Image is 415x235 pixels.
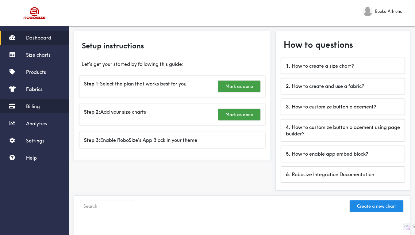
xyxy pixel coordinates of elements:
[26,69,46,75] span: Products
[279,34,407,56] div: How to questions
[26,120,47,127] span: Analytics
[286,151,290,157] b: 5 .
[281,146,405,162] div: How to enable app embed block?
[350,200,403,212] button: Create a new chart
[281,99,405,115] div: How to customize button placement?
[84,81,100,87] b: Step 1:
[12,5,58,21] img: Robosize
[84,109,100,115] b: Step 2:
[363,6,373,16] img: Beeka Athletic
[286,63,290,69] b: 1 .
[26,138,44,144] span: Settings
[218,109,260,120] button: Mark as done
[281,119,405,142] div: How to customize button placement using page builder?
[79,132,265,148] div: Enable RoboSize's App Block in your theme
[26,103,40,109] span: Billing
[281,78,405,94] div: How to create and use a fabric?
[79,76,265,97] div: Select the plan that works best for you
[286,124,290,130] b: 4 .
[26,35,51,41] span: Dashboard
[77,60,267,67] div: Let's get your started by following this guide:
[77,34,267,57] div: Setup instructions
[79,104,265,125] div: Add your size charts
[281,58,405,74] div: How to create a size chart?
[26,155,37,161] span: Help
[281,167,405,182] div: Robosize Integration Documentation
[84,137,100,143] b: Step 3:
[286,171,290,177] b: 6 .
[26,52,51,58] span: Size charts
[26,86,43,92] span: Fabrics
[375,8,402,15] span: Beeka Athletic
[218,81,260,92] button: Mark as done
[286,83,290,89] b: 2 .
[81,200,133,212] input: Search
[286,104,290,110] b: 3 .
